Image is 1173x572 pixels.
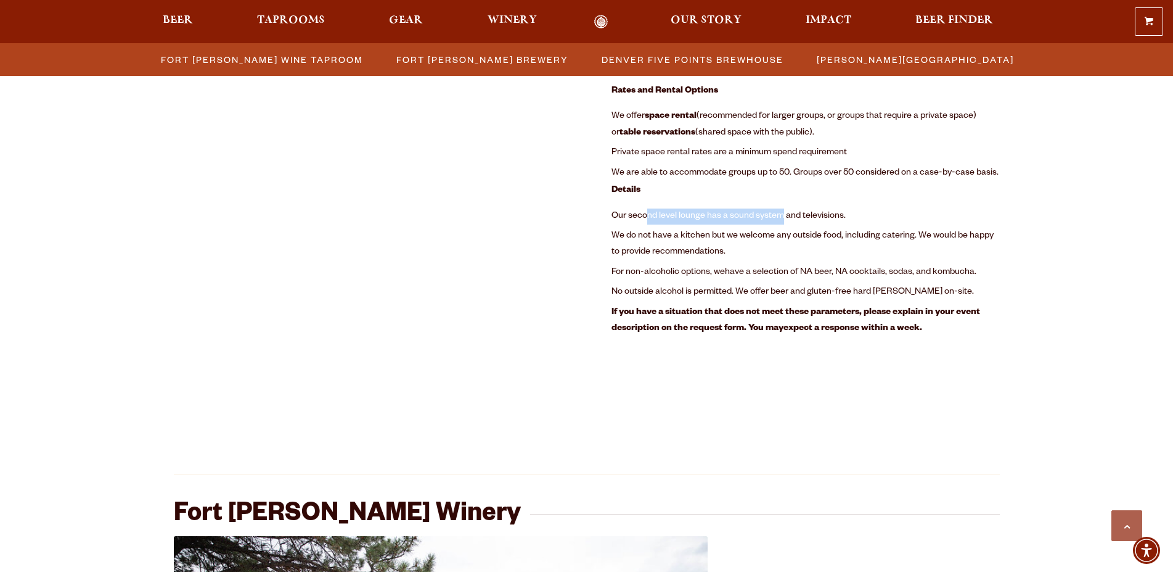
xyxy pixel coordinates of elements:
[488,15,537,25] span: Winery
[174,84,562,442] iframe: Loading…
[611,231,994,257] span: We do not have a kitchen but we welcome any outside food, including catering. We would be happy t...
[725,268,976,278] span: have a selection of NA beer, NA cocktails, sodas, and kombucha.
[611,148,847,158] span: Private space rental rates are a minimum spend requirement
[161,51,363,68] span: Fort [PERSON_NAME] Wine Taproom
[611,112,645,122] span: We offer
[155,15,201,29] a: Beer
[389,15,423,25] span: Gear
[611,86,718,96] strong: Rates and Rental Options
[1111,510,1142,541] a: Scroll to top
[396,51,568,68] span: Fort [PERSON_NAME] Brewery
[817,51,1014,68] span: [PERSON_NAME][GEOGRAPHIC_DATA]
[602,51,783,68] span: Denver Five Points Brewhouse
[611,168,999,178] span: We are able to accommodate groups up to 50. Groups over 50 considered on a case-by-case basis.
[671,15,742,25] span: Our Story
[611,112,976,138] span: (recommended for larger groups, or groups that require a private space) or
[611,288,974,297] span: No outside alcohol is permitted. We offer beer and gluten-free hard [PERSON_NAME] on-site.
[594,51,790,68] a: Denver Five Points Brewhouse
[1133,537,1160,564] div: Accessibility Menu
[645,112,697,122] i: space rental
[163,15,193,25] span: Beer
[381,15,431,29] a: Gear
[611,308,980,334] b: If you have a situation that does not meet these parameters, please explain in your event descrip...
[798,15,859,29] a: Impact
[611,186,640,196] strong: Details
[806,15,851,25] span: Impact
[389,51,574,68] a: Fort [PERSON_NAME] Brewery
[907,15,1001,29] a: Beer Finder
[578,15,624,29] a: Odell Home
[249,15,333,29] a: Taprooms
[809,51,1020,68] a: [PERSON_NAME][GEOGRAPHIC_DATA]
[663,15,750,29] a: Our Story
[257,15,325,25] span: Taprooms
[695,128,814,138] span: (shared space with the public).
[915,15,993,25] span: Beer Finder
[783,324,922,334] b: expect a response within a week.
[611,268,725,278] span: For non-alcoholic options, we
[611,212,846,222] span: Our second level lounge has a sound system and televisions.
[174,501,521,531] h2: Fort [PERSON_NAME] Winery
[480,15,545,29] a: Winery
[619,128,695,138] i: table reservations
[153,51,369,68] a: Fort [PERSON_NAME] Wine Taproom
